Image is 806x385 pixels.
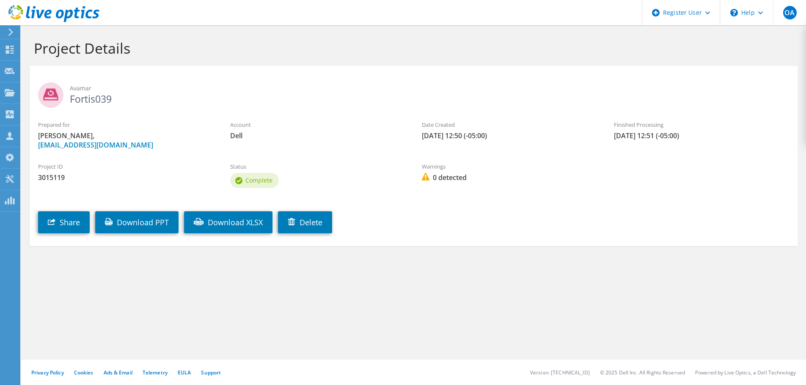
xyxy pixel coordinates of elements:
span: [DATE] 12:50 (-05:00) [422,131,597,140]
span: Avamar [70,84,789,93]
label: Prepared for [38,120,213,129]
span: Dell [230,131,405,140]
li: Version: [TECHNICAL_ID] [530,369,590,376]
label: Account [230,120,405,129]
h1: Project Details [34,39,789,57]
li: © 2025 Dell Inc. All Rights Reserved [600,369,685,376]
a: Download PPT [95,211,179,233]
label: Warnings [422,162,597,171]
h2: Fortis039 [38,82,789,104]
a: Cookies [74,369,94,376]
a: Delete [278,211,332,233]
label: Status [230,162,405,171]
a: Download XLSX [184,211,272,233]
svg: \n [730,9,738,16]
a: Ads & Email [104,369,132,376]
a: Privacy Policy [31,369,64,376]
label: Finished Processing [614,120,789,129]
label: Project ID [38,162,213,171]
a: Share [38,211,90,233]
span: [PERSON_NAME], [38,131,213,150]
span: 0 detected [422,173,597,182]
span: [DATE] 12:51 (-05:00) [614,131,789,140]
a: EULA [178,369,191,376]
span: Complete [245,176,272,184]
a: [EMAIL_ADDRESS][DOMAIN_NAME] [38,140,153,150]
span: 3015119 [38,173,213,182]
a: Telemetry [143,369,168,376]
label: Date Created [422,120,597,129]
li: Powered by Live Optics, a Dell Technology [695,369,796,376]
a: Support [201,369,221,376]
span: OA [783,6,797,19]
